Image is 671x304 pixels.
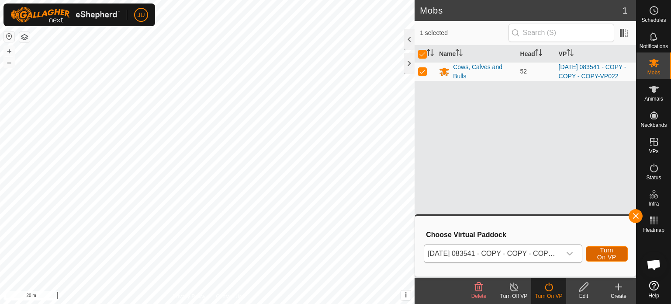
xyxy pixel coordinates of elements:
p-sorticon: Activate to sort [567,50,574,57]
button: Reset Map [4,31,14,42]
span: Delete [471,293,487,299]
img: Gallagher Logo [10,7,120,23]
p-sorticon: Activate to sort [535,50,542,57]
button: – [4,57,14,68]
span: VPs [649,149,658,154]
th: Head [517,45,555,63]
span: i [405,291,407,299]
a: Help [636,277,671,302]
span: Schedules [641,17,666,23]
div: Create [601,292,636,300]
div: Turn Off VP [496,292,531,300]
span: Animals [644,96,663,101]
p-sorticon: Activate to sort [456,50,463,57]
span: Mobs [647,70,660,75]
span: JU [137,10,145,20]
span: Notifications [640,44,668,49]
div: Turn On VP [531,292,566,300]
h2: Mobs [420,5,623,16]
span: Infra [648,201,659,206]
a: Contact Us [216,293,242,301]
a: Open chat [641,252,667,278]
span: Turn On VP [597,247,617,261]
p-sorticon: Activate to sort [427,50,434,57]
span: Heatmap [643,227,664,233]
div: dropdown trigger [561,245,578,262]
button: + [4,46,14,56]
th: VP [555,45,636,63]
div: Cows, Calves and Bulls [453,63,513,81]
span: 52 [520,68,527,75]
button: Turn On VP [586,246,628,262]
button: Map Layers [19,32,30,42]
span: 1 selected [420,28,508,38]
span: Status [646,175,661,180]
th: Name [436,45,516,63]
button: i [401,290,411,300]
a: [DATE] 083541 - COPY - COPY - COPY-VP022 [559,63,626,80]
div: Edit [566,292,601,300]
span: 2025-08-12 083541 - COPY - COPY - COPY-VP023 [424,245,561,262]
span: Neckbands [640,122,667,128]
input: Search (S) [508,24,614,42]
h3: Choose Virtual Paddock [426,231,627,239]
span: Help [648,293,659,298]
a: Privacy Policy [173,293,206,301]
span: 1 [623,4,627,17]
